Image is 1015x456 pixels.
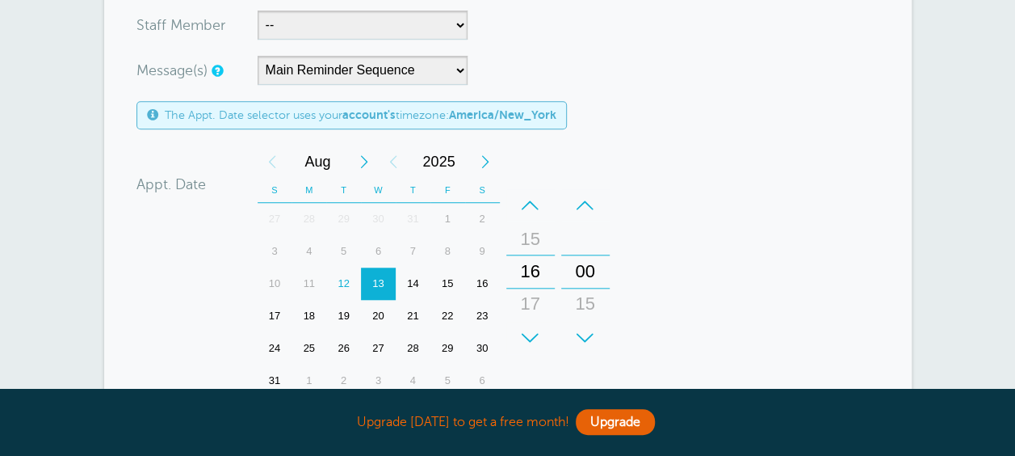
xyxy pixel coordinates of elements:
[291,300,326,332] div: Monday, August 18
[326,268,361,300] div: 12
[465,300,500,332] div: 23
[430,178,465,203] th: F
[136,63,208,78] label: Message(s)
[212,65,221,76] a: Simple templates and custom messages will use the reminder schedule set under Settings > Reminder...
[326,365,361,397] div: 2
[511,320,550,353] div: 18
[430,268,465,300] div: 15
[258,178,292,203] th: S
[291,300,326,332] div: 18
[165,108,556,122] span: The Appt. Date selector uses your timezone:
[465,332,500,365] div: Saturday, August 30
[291,203,326,235] div: 28
[258,365,292,397] div: Sunday, August 31
[396,300,430,332] div: Thursday, August 21
[258,203,292,235] div: Sunday, July 27
[430,332,465,365] div: Friday, August 29
[291,365,326,397] div: Monday, September 1
[361,235,396,268] div: Wednesday, August 6
[361,178,396,203] th: W
[511,223,550,255] div: 15
[258,146,287,178] div: Previous Month
[326,300,361,332] div: 19
[430,235,465,268] div: Friday, August 8
[291,203,326,235] div: Monday, July 28
[258,235,292,268] div: 3
[511,288,550,320] div: 17
[258,332,292,365] div: Sunday, August 24
[258,332,292,365] div: 24
[258,268,292,300] div: Sunday, August 10
[342,108,396,121] b: account's
[408,146,471,178] span: 2025
[396,235,430,268] div: Thursday, August 7
[258,365,292,397] div: 31
[258,203,292,235] div: 27
[361,300,396,332] div: Wednesday, August 20
[361,300,396,332] div: 20
[396,178,430,203] th: T
[566,255,605,288] div: 00
[465,365,500,397] div: Saturday, September 6
[136,177,206,192] label: Appt. Date
[361,365,396,397] div: Wednesday, September 3
[396,332,430,365] div: 28
[291,235,326,268] div: Monday, August 4
[430,300,465,332] div: Friday, August 22
[576,409,655,435] a: Upgrade
[291,235,326,268] div: 4
[430,332,465,365] div: 29
[361,268,396,300] div: 13
[291,268,326,300] div: Monday, August 11
[326,268,361,300] div: Today, Tuesday, August 12
[396,203,430,235] div: Thursday, July 31
[396,268,430,300] div: 14
[258,300,292,332] div: Sunday, August 17
[396,203,430,235] div: 31
[104,405,912,440] div: Upgrade [DATE] to get a free month!
[379,146,408,178] div: Previous Year
[291,268,326,300] div: 11
[361,203,396,235] div: Wednesday, July 30
[350,146,379,178] div: Next Month
[430,268,465,300] div: Friday, August 15
[291,332,326,365] div: Monday, August 25
[465,332,500,365] div: 30
[506,189,555,354] div: Hours
[465,203,500,235] div: Saturday, August 2
[326,332,361,365] div: Tuesday, August 26
[326,178,361,203] th: T
[396,332,430,365] div: Thursday, August 28
[396,365,430,397] div: 4
[465,268,500,300] div: 16
[361,332,396,365] div: Wednesday, August 27
[430,365,465,397] div: Friday, September 5
[430,235,465,268] div: 8
[465,178,500,203] th: S
[396,300,430,332] div: 21
[465,268,500,300] div: Saturday, August 16
[361,332,396,365] div: 27
[326,235,361,268] div: 5
[465,203,500,235] div: 2
[326,332,361,365] div: 26
[361,365,396,397] div: 3
[430,203,465,235] div: 1
[258,268,292,300] div: 10
[326,300,361,332] div: Tuesday, August 19
[566,320,605,353] div: 30
[396,235,430,268] div: 7
[291,332,326,365] div: 25
[291,178,326,203] th: M
[326,235,361,268] div: Tuesday, August 5
[361,203,396,235] div: 30
[396,365,430,397] div: Thursday, September 4
[430,203,465,235] div: Friday, August 1
[465,365,500,397] div: 6
[361,235,396,268] div: 6
[326,365,361,397] div: Tuesday, September 2
[449,108,556,121] b: America/New_York
[136,18,225,32] label: Staff Member
[396,268,430,300] div: Thursday, August 14
[430,365,465,397] div: 5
